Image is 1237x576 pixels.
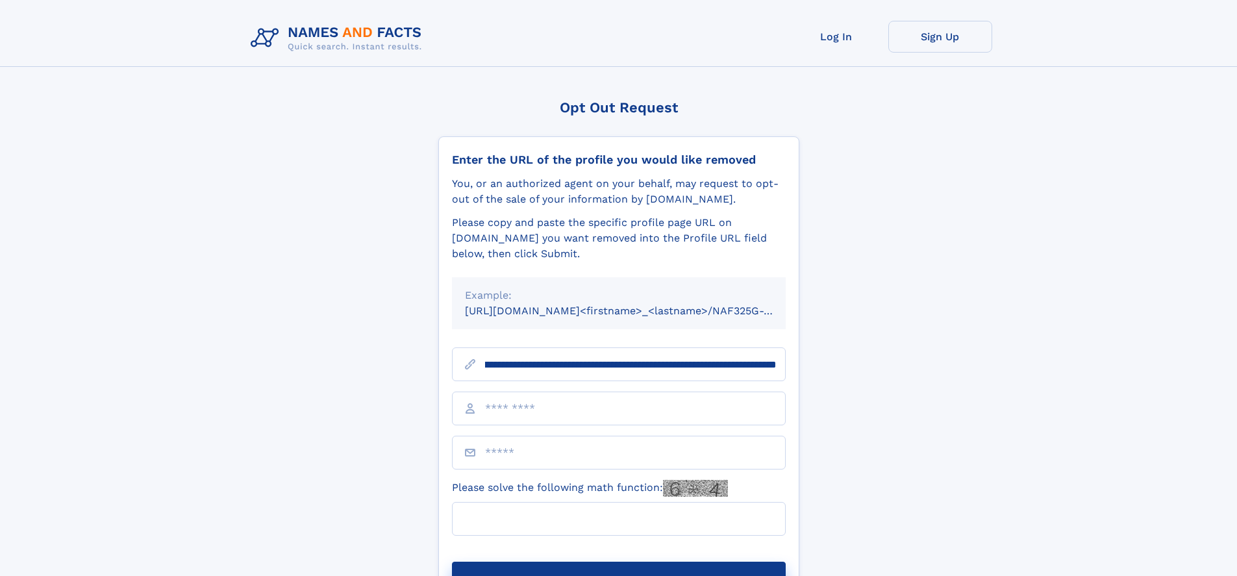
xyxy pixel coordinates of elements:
[245,21,432,56] img: Logo Names and Facts
[784,21,888,53] a: Log In
[465,305,810,317] small: [URL][DOMAIN_NAME]<firstname>_<lastname>/NAF325G-xxxxxxxx
[888,21,992,53] a: Sign Up
[452,176,786,207] div: You, or an authorized agent on your behalf, may request to opt-out of the sale of your informatio...
[452,215,786,262] div: Please copy and paste the specific profile page URL on [DOMAIN_NAME] you want removed into the Pr...
[452,153,786,167] div: Enter the URL of the profile you would like removed
[465,288,773,303] div: Example:
[452,480,728,497] label: Please solve the following math function:
[438,99,799,116] div: Opt Out Request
